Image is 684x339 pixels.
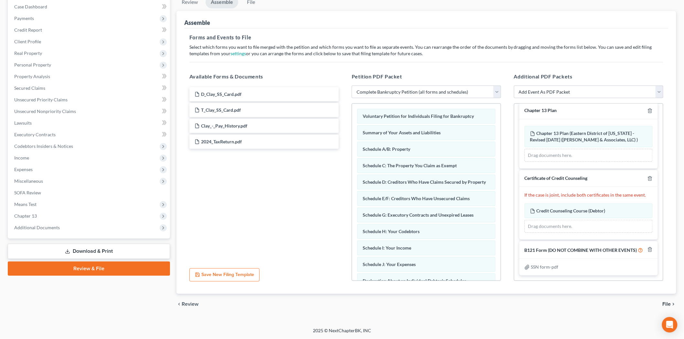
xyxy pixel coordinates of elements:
[363,262,416,267] span: Schedule J: Your Expenses
[530,130,638,142] span: Chapter 13 Plan (Eastern District of [US_STATE] - Revised [DATE] ([PERSON_NAME] & Associates, LLC) )
[363,245,411,251] span: Schedule I: Your Income
[14,178,43,184] span: Miscellaneous
[525,149,653,162] div: Drag documents here.
[14,213,37,219] span: Chapter 13
[14,74,50,79] span: Property Analysis
[184,19,210,26] div: Assemble
[525,247,637,253] span: B121 Form (DO NOT COMBINE WITH OTHER EVENTS)
[525,108,557,113] span: Chapter 13 Plan
[14,155,29,160] span: Income
[9,106,170,117] a: Unsecured Nonpriority Claims
[8,244,170,259] a: Download & Print
[531,264,559,270] span: SSN form-pdf
[514,73,663,80] h5: Additional PDF Packets
[189,34,663,41] h5: Forms and Events to File
[14,85,45,91] span: Secured Claims
[9,1,170,13] a: Case Dashboard
[201,91,241,97] span: D_Clay_SS_Card.pdf
[14,190,41,195] span: SOFA Review
[176,302,205,307] button: chevron_left Review
[14,132,56,137] span: Executory Contracts
[363,163,457,168] span: Schedule C: The Property You Claim as Exempt
[14,167,33,172] span: Expenses
[176,302,182,307] i: chevron_left
[525,220,653,233] div: Drag documents here.
[14,143,73,149] span: Codebtors Insiders & Notices
[662,317,678,333] div: Open Intercom Messenger
[525,175,588,181] span: Certificate of Credit Counseling
[189,44,663,57] p: Select which forms you want to file merged with the petition and which forms you want to file as ...
[14,62,51,67] span: Personal Property
[14,39,41,44] span: Client Profile
[201,107,241,113] span: T_Clay_SS_Card.pdf
[363,229,420,234] span: Schedule H: Your Codebtors
[189,73,339,80] h5: Available Forms & Documents
[9,129,170,140] a: Executory Contracts
[363,130,441,135] span: Summary of Your Assets and Liabilities
[8,262,170,276] a: Review & File
[14,120,32,126] span: Lawsuits
[14,225,60,230] span: Additional Documents
[363,278,466,283] span: Declaration About an Individual Debtor's Schedules
[9,187,170,199] a: SOFA Review
[158,327,526,339] div: 2025 © NextChapterBK, INC
[363,146,410,152] span: Schedule A/B: Property
[14,97,68,102] span: Unsecured Priority Claims
[352,73,402,79] span: Petition PDF Packet
[363,196,470,201] span: Schedule E/F: Creditors Who Have Unsecured Claims
[14,27,42,33] span: Credit Report
[537,208,605,213] span: Credit Counseling Course (Debtor)
[9,94,170,106] a: Unsecured Priority Claims
[671,302,676,307] i: chevron_right
[201,139,242,144] span: 2024_TaxReturn.pdf
[9,24,170,36] a: Credit Report
[14,108,76,114] span: Unsecured Nonpriority Claims
[9,82,170,94] a: Secured Claims
[525,192,653,198] p: If the case is joint, include both certificates in the same event.
[182,302,198,307] span: Review
[363,113,474,119] span: Voluntary Petition for Individuals Filing for Bankruptcy
[663,302,671,307] span: File
[230,51,246,56] a: settings
[14,15,34,21] span: Payments
[201,123,247,128] span: Clay_-_Pay_History.pdf
[14,50,42,56] span: Real Property
[9,71,170,82] a: Property Analysis
[189,268,260,282] button: Save New Filing Template
[9,117,170,129] a: Lawsuits
[14,201,37,207] span: Means Test
[14,4,47,9] span: Case Dashboard
[363,179,486,185] span: Schedule D: Creditors Who Have Claims Secured by Property
[363,212,474,218] span: Schedule G: Executory Contracts and Unexpired Leases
